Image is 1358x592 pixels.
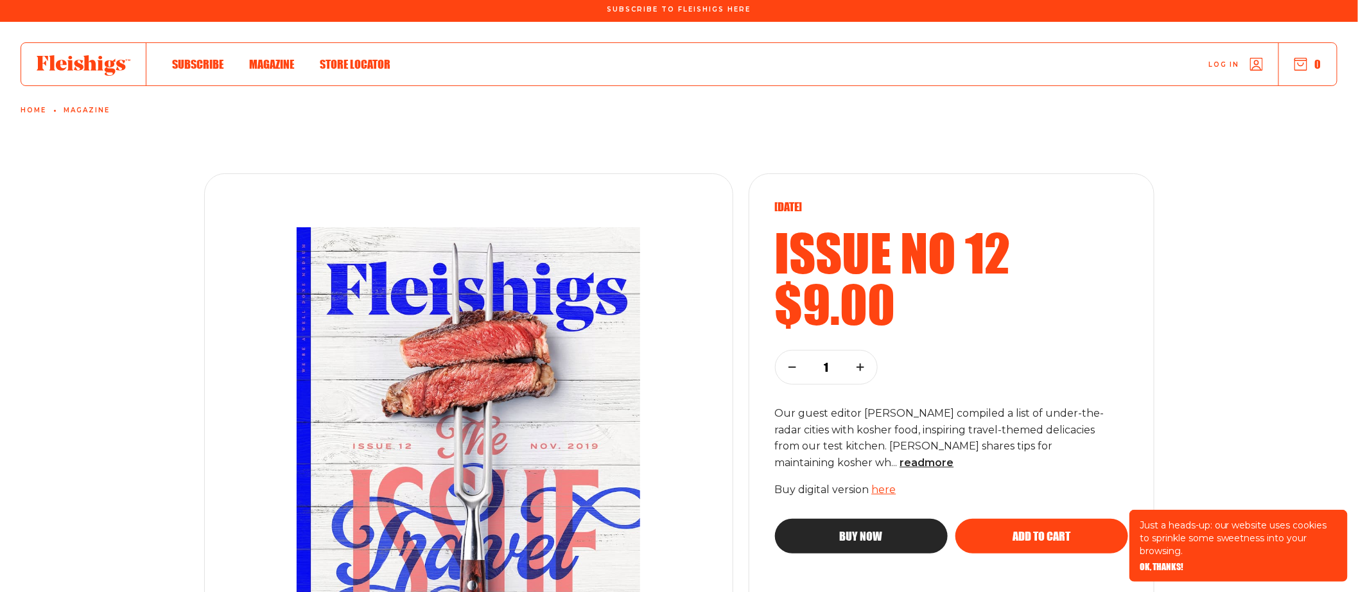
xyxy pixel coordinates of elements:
[64,107,110,114] a: Magazine
[320,57,390,71] span: Store locator
[1140,519,1337,557] p: Just a heads-up: our website uses cookies to sprinkle some sweetness into your browsing.
[955,519,1128,553] button: Add to cart
[249,55,294,73] a: Magazine
[775,278,1128,329] h2: $9.00
[607,6,751,13] span: Subscribe To Fleishigs Here
[775,405,1106,472] p: Our guest editor [PERSON_NAME] compiled a list of under-the-radar cities with kosher food, inspir...
[775,482,1128,498] p: Buy digital version
[320,55,390,73] a: Store locator
[775,200,1128,214] p: [DATE]
[1013,530,1070,542] span: Add to cart
[1294,57,1321,71] button: 0
[872,483,896,496] a: here
[818,360,835,374] p: 1
[21,107,46,114] a: Home
[1208,60,1240,69] span: Log in
[605,6,754,12] a: Subscribe To Fleishigs Here
[1140,562,1183,571] button: OK, THANKS!
[775,519,948,553] button: Buy now
[249,57,294,71] span: Magazine
[840,530,883,542] span: Buy now
[775,227,1128,278] h2: Issue no 12
[1208,58,1263,71] a: Log in
[900,457,954,469] span: read more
